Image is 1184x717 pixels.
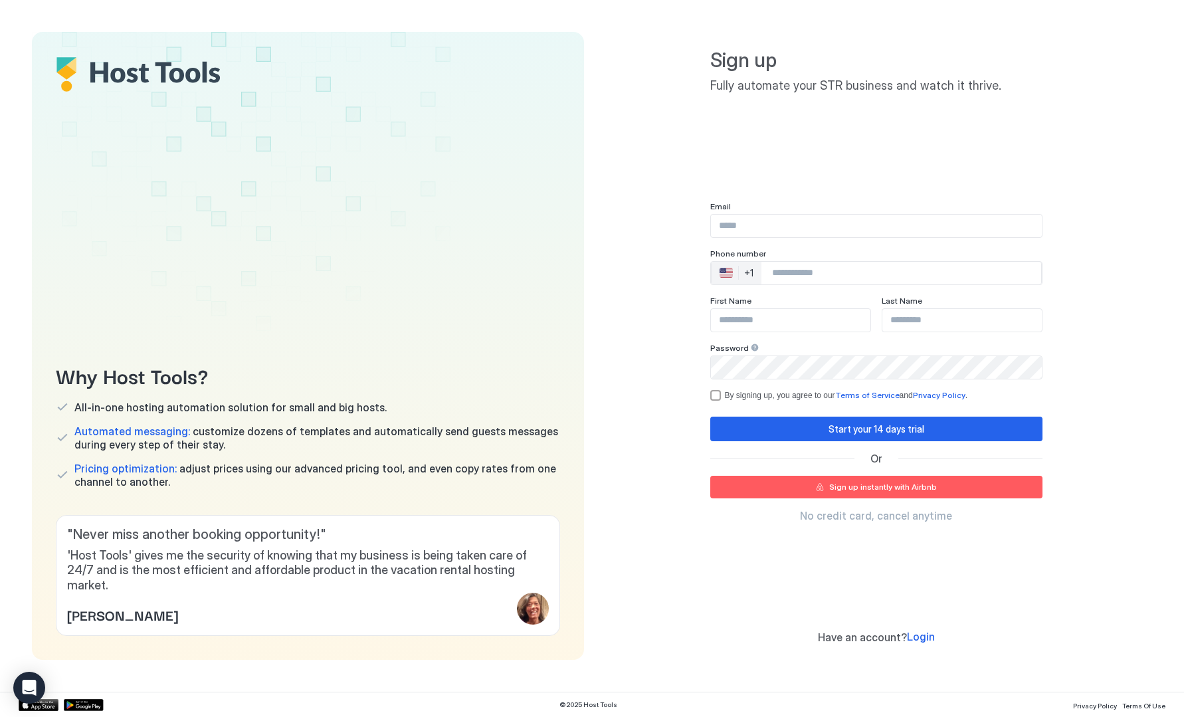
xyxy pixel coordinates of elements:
[882,296,922,306] span: Last Name
[913,390,965,400] a: Privacy Policy
[517,593,549,625] div: profile
[907,630,935,644] a: Login
[725,390,1042,400] div: By signing up, you agree to our and .
[13,672,45,704] div: Open Intercom Messenger
[710,296,751,306] span: First Name
[710,476,1042,498] button: Sign up instantly with Airbnb
[74,425,190,438] span: Automated messaging:
[67,548,549,593] span: 'Host Tools' gives me the security of knowing that my business is being taken care of 24/7 and is...
[761,261,1041,285] input: Phone Number input
[711,215,1042,237] input: Input Field
[1122,698,1165,712] a: Terms Of Use
[19,699,58,711] a: App Store
[712,262,761,284] div: Countries button
[1073,698,1117,712] a: Privacy Policy
[710,78,1042,94] span: Fully automate your STR business and watch it thrive.
[818,631,907,644] span: Have an account?
[744,267,753,279] div: +1
[710,201,731,211] span: Email
[710,48,1042,73] span: Sign up
[710,249,766,258] span: Phone number
[74,401,387,414] span: All-in-one hosting automation solution for small and big hosts.
[74,425,560,451] span: customize dozens of templates and automatically send guests messages during every step of their s...
[559,700,617,709] span: © 2025 Host Tools
[800,509,952,522] span: No credit card, cancel anytime
[1073,702,1117,710] span: Privacy Policy
[711,309,870,332] input: Input Field
[882,309,1042,332] input: Input Field
[907,630,935,643] span: Login
[56,360,560,390] span: Why Host Tools?
[829,422,924,436] div: Start your 14 days trial
[710,390,1042,401] div: termsPrivacy
[720,265,733,281] div: 🇺🇸
[67,526,549,543] span: " Never miss another booking opportunity! "
[710,343,749,353] span: Password
[67,605,178,625] span: [PERSON_NAME]
[74,462,177,475] span: Pricing optimization:
[64,699,104,711] a: Google Play Store
[711,356,1042,379] input: Input Field
[710,417,1042,441] button: Start your 14 days trial
[835,390,900,400] a: Terms of Service
[870,452,882,465] span: Or
[1122,702,1165,710] span: Terms Of Use
[74,462,560,488] span: adjust prices using our advanced pricing tool, and even copy rates from one channel to another.
[829,481,937,493] div: Sign up instantly with Airbnb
